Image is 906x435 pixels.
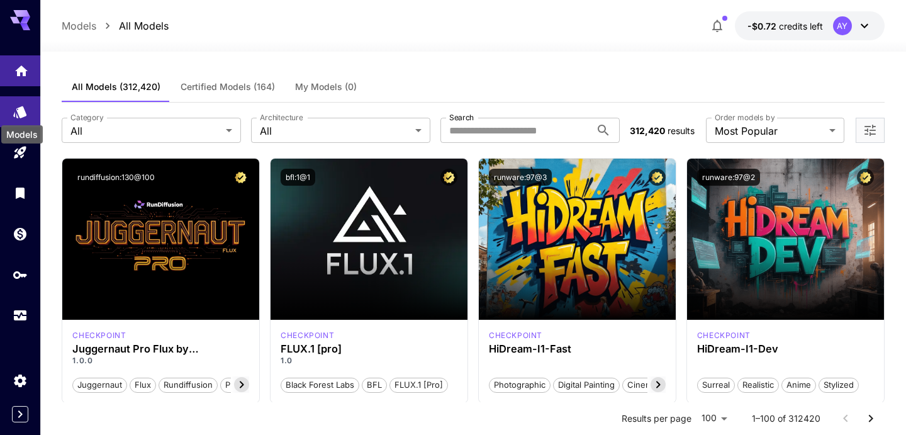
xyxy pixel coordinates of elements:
[13,226,28,242] div: Wallet
[489,330,542,341] p: checkpoint
[13,100,28,116] div: Models
[295,81,357,93] span: My Models (0)
[622,412,691,425] p: Results per page
[782,379,815,392] span: Anime
[737,376,779,393] button: Realistic
[449,112,474,123] label: Search
[13,373,28,388] div: Settings
[489,376,551,393] button: Photographic
[752,412,820,425] p: 1–100 of 312420
[13,308,28,324] div: Usage
[281,330,334,341] div: fluxpro
[389,376,448,393] button: FLUX.1 [pro]
[119,18,169,33] a: All Models
[698,379,734,392] span: Surreal
[668,125,695,136] span: results
[13,267,28,283] div: API Keys
[62,18,169,33] nav: breadcrumb
[281,169,315,186] button: bfl:1@1
[70,112,104,123] label: Category
[281,376,359,393] button: Black Forest Labs
[553,376,620,393] button: Digital Painting
[13,185,28,201] div: Library
[72,169,160,186] button: rundiffusion:130@100
[622,376,671,393] button: Cinematic
[779,21,823,31] span: credits left
[221,379,243,392] span: pro
[697,376,735,393] button: Surreal
[630,125,665,136] span: 312,420
[715,112,775,123] label: Order models by
[863,123,878,138] button: Open more filters
[781,376,816,393] button: Anime
[623,379,670,392] span: Cinematic
[362,379,386,392] span: BFL
[72,343,249,355] h3: Juggernaut Pro Flux by RunDiffusion
[130,376,156,393] button: flux
[1,125,43,144] div: Models
[281,343,457,355] h3: FLUX.1 [pro]
[281,355,457,366] p: 1.0
[857,169,874,186] button: Certified Model – Vetted for best performance and includes a commercial license.
[260,123,410,138] span: All
[181,81,275,93] span: Certified Models (164)
[738,379,778,392] span: Realistic
[819,379,858,392] span: Stylized
[159,376,218,393] button: rundiffusion
[159,379,217,392] span: rundiffusion
[747,21,779,31] span: -$0.72
[697,330,751,341] div: HiDream Dev
[130,379,155,392] span: flux
[489,169,552,186] button: runware:97@3
[715,123,824,138] span: Most Popular
[489,343,666,355] h3: HiDream-I1-Fast
[554,379,619,392] span: Digital Painting
[260,112,303,123] label: Architecture
[281,379,359,392] span: Black Forest Labs
[232,169,249,186] button: Certified Model – Vetted for best performance and includes a commercial license.
[72,355,249,366] p: 1.0.0
[858,406,883,431] button: Go to next page
[489,330,542,341] div: HiDream Fast
[819,376,859,393] button: Stylized
[70,123,221,138] span: All
[281,330,334,341] p: checkpoint
[390,379,447,392] span: FLUX.1 [pro]
[489,379,550,392] span: Photographic
[12,406,28,422] button: Expand sidebar
[13,145,28,161] div: Playground
[735,11,885,40] button: -$0.7243AY
[833,16,852,35] div: AY
[697,343,874,355] h3: HiDream-I1-Dev
[440,169,457,186] button: Certified Model – Vetted for best performance and includes a commercial license.
[72,330,126,341] div: FLUX.1 D
[220,376,243,393] button: pro
[72,376,127,393] button: juggernaut
[697,330,751,341] p: checkpoint
[14,59,29,75] div: Home
[747,20,823,33] div: -$0.7243
[72,330,126,341] p: checkpoint
[362,376,387,393] button: BFL
[697,169,760,186] button: runware:97@2
[649,169,666,186] button: Certified Model – Vetted for best performance and includes a commercial license.
[73,379,126,392] span: juggernaut
[696,409,732,427] div: 100
[62,18,96,33] a: Models
[72,81,160,93] span: All Models (312,420)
